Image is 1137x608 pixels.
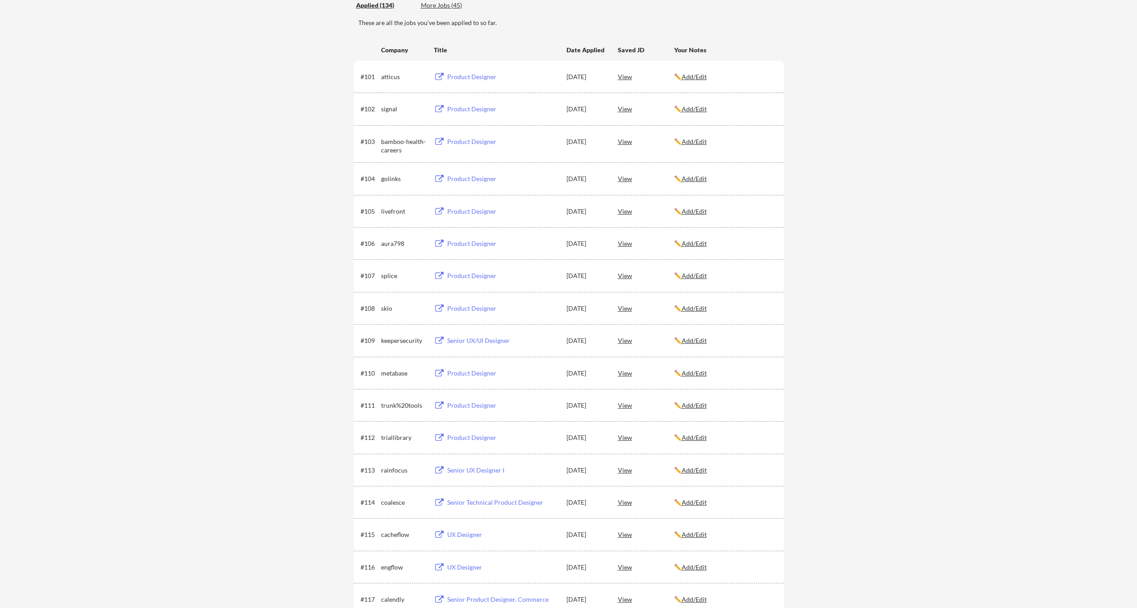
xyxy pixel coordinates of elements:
[447,336,558,345] div: Senior UX/UI Designer
[682,138,707,145] u: Add/Edit
[361,271,378,280] div: #107
[566,433,606,442] div: [DATE]
[566,530,606,539] div: [DATE]
[381,105,426,114] div: signal
[566,369,606,378] div: [DATE]
[682,531,707,538] u: Add/Edit
[361,466,378,475] div: #113
[381,595,426,604] div: calendly
[682,304,707,312] u: Add/Edit
[381,46,426,55] div: Company
[566,174,606,183] div: [DATE]
[381,530,426,539] div: cacheflow
[618,42,674,58] div: Saved JD
[447,369,558,378] div: Product Designer
[682,73,707,80] u: Add/Edit
[447,466,558,475] div: Senior UX Designer I
[358,18,784,27] div: These are all the jobs you've been applied to so far.
[674,174,776,183] div: ✏️
[618,429,674,445] div: View
[361,530,378,539] div: #115
[447,433,558,442] div: Product Designer
[618,101,674,117] div: View
[566,336,606,345] div: [DATE]
[618,397,674,413] div: View
[618,267,674,283] div: View
[361,207,378,216] div: #105
[674,72,776,81] div: ✏️
[361,72,378,81] div: #101
[566,239,606,248] div: [DATE]
[361,433,378,442] div: #112
[356,1,414,10] div: These are all the jobs you've been applied to so far.
[566,72,606,81] div: [DATE]
[566,105,606,114] div: [DATE]
[618,591,674,607] div: View
[447,530,558,539] div: UX Designer
[447,239,558,248] div: Product Designer
[682,240,707,247] u: Add/Edit
[447,271,558,280] div: Product Designer
[674,304,776,313] div: ✏️
[447,72,558,81] div: Product Designer
[566,466,606,475] div: [DATE]
[566,271,606,280] div: [DATE]
[566,207,606,216] div: [DATE]
[618,203,674,219] div: View
[618,365,674,381] div: View
[674,239,776,248] div: ✏️
[381,563,426,572] div: engflow
[421,1,487,10] div: More Jobs (45)
[381,498,426,507] div: coalesce
[421,1,487,10] div: These are job applications we think you'd be a good fit for, but couldn't apply you to automatica...
[381,239,426,248] div: aura798
[674,137,776,146] div: ✏️
[682,337,707,344] u: Add/Edit
[674,369,776,378] div: ✏️
[447,563,558,572] div: UX Designer
[674,595,776,604] div: ✏️
[674,207,776,216] div: ✏️
[618,332,674,348] div: View
[618,235,674,251] div: View
[674,530,776,539] div: ✏️
[381,401,426,410] div: trunk%20tools
[618,68,674,84] div: View
[618,494,674,510] div: View
[361,336,378,345] div: #109
[381,72,426,81] div: atticus
[674,46,776,55] div: Your Notes
[447,174,558,183] div: Product Designer
[674,105,776,114] div: ✏️
[682,563,707,571] u: Add/Edit
[566,563,606,572] div: [DATE]
[682,272,707,279] u: Add/Edit
[447,595,558,604] div: Senior Product Designer, Commerce
[674,498,776,507] div: ✏️
[682,105,707,113] u: Add/Edit
[618,559,674,575] div: View
[361,239,378,248] div: #106
[674,563,776,572] div: ✏️
[361,498,378,507] div: #114
[434,46,558,55] div: Title
[682,401,707,409] u: Add/Edit
[361,369,378,378] div: #110
[381,174,426,183] div: golinks
[361,401,378,410] div: #111
[361,137,378,146] div: #103
[618,300,674,316] div: View
[381,433,426,442] div: triallibrary
[674,433,776,442] div: ✏️
[447,304,558,313] div: Product Designer
[566,304,606,313] div: [DATE]
[674,401,776,410] div: ✏️
[566,137,606,146] div: [DATE]
[381,369,426,378] div: metabase
[674,271,776,280] div: ✏️
[682,434,707,441] u: Add/Edit
[447,105,558,114] div: Product Designer
[682,466,707,474] u: Add/Edit
[447,401,558,410] div: Product Designer
[361,563,378,572] div: #116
